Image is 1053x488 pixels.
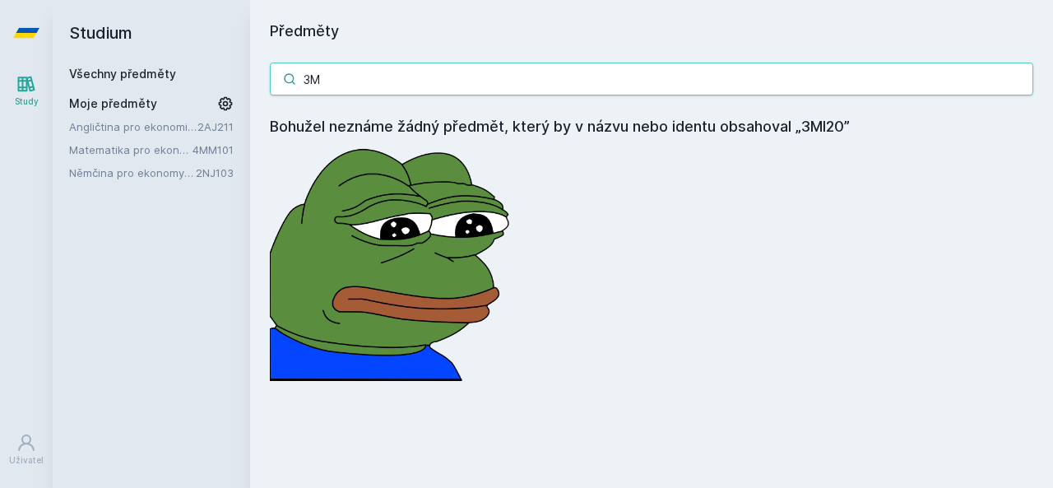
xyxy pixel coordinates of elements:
a: Study [3,66,49,116]
a: Všechny předměty [69,67,176,81]
a: 2NJ103 [196,166,234,179]
div: Study [15,95,39,108]
img: error_picture.png [270,138,517,381]
div: Uživatel [9,454,44,467]
a: Uživatel [3,425,49,475]
a: Angličtina pro ekonomická studia 1 (B2/C1) [69,119,197,135]
span: Moje předměty [69,95,157,112]
input: Název nebo ident předmětu… [270,63,1033,95]
a: Němčina pro ekonomy - mírně pokročilá úroveň 1 (A2) [69,165,196,181]
h1: Předměty [270,20,1033,43]
h4: Bohužel neznáme žádný předmět, který by v názvu nebo identu obsahoval „3MI20” [270,115,1033,138]
a: 4MM101 [193,143,234,156]
a: 2AJ211 [197,120,234,133]
a: Matematika pro ekonomy [69,142,193,158]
